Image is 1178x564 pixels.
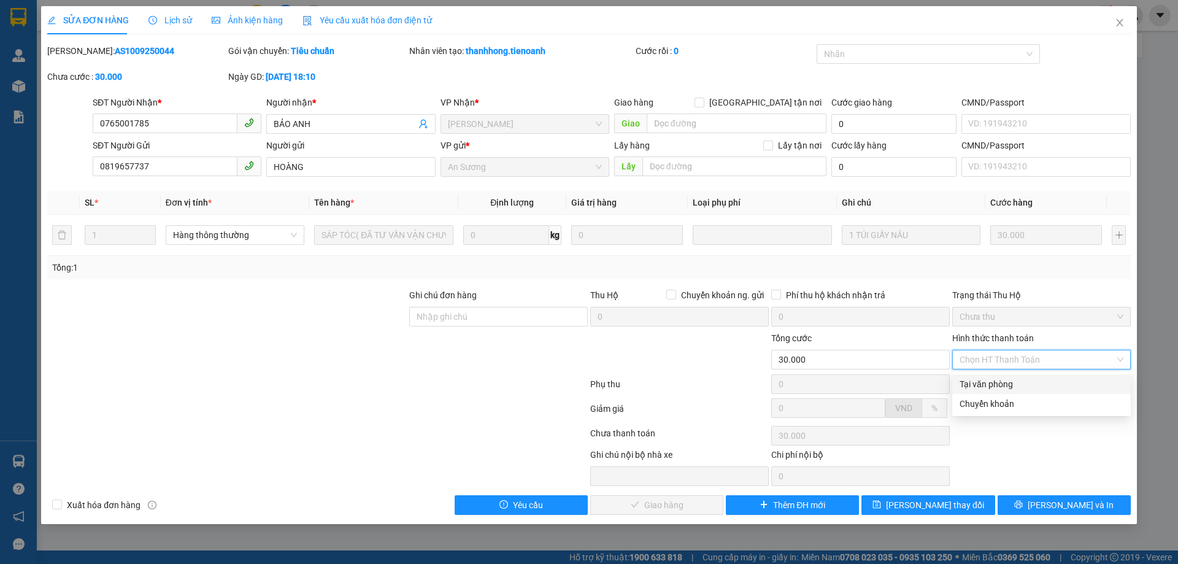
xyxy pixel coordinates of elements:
[47,16,56,25] span: edit
[549,225,561,245] span: kg
[676,288,769,302] span: Chuyển khoản ng. gửi
[931,403,937,413] span: %
[960,397,1123,411] div: Chuyển khoản
[647,114,826,133] input: Dọc đường
[47,15,129,25] span: SỬA ĐƠN HÀNG
[961,96,1130,109] div: CMND/Passport
[590,448,769,466] div: Ghi chú nội bộ nhà xe
[589,402,770,423] div: Giảm giá
[960,377,1123,391] div: Tại văn phòng
[590,495,723,515] button: checkGiao hàng
[1112,225,1125,245] button: plus
[314,225,453,245] input: VD: Bàn, Ghế
[961,139,1130,152] div: CMND/Passport
[418,119,428,129] span: user-add
[590,290,618,300] span: Thu Hộ
[1103,6,1137,41] button: Close
[409,44,633,58] div: Nhân viên tạo:
[831,141,887,150] label: Cước lấy hàng
[212,15,283,25] span: Ảnh kiện hàng
[52,261,455,274] div: Tổng: 1
[409,290,477,300] label: Ghi chú đơn hàng
[266,96,435,109] div: Người nhận
[771,333,812,343] span: Tổng cước
[47,70,226,83] div: Chưa cước :
[571,198,617,207] span: Giá trị hàng
[886,498,984,512] span: [PERSON_NAME] thay đổi
[872,500,881,510] span: save
[95,72,122,82] b: 30.000
[614,156,642,176] span: Lấy
[466,46,545,56] b: thanhhong.tienoanh
[62,498,145,512] span: Xuất hóa đơn hàng
[455,495,588,515] button: exclamation-circleYêu cầu
[861,495,995,515] button: save[PERSON_NAME] thay đổi
[990,198,1033,207] span: Cước hàng
[148,16,157,25] span: clock-circle
[244,161,254,171] span: phone
[166,198,212,207] span: Đơn vị tính
[831,114,957,134] input: Cước giao hàng
[704,96,826,109] span: [GEOGRAPHIC_DATA] tận nơi
[952,288,1131,302] div: Trạng thái Thu Hộ
[441,139,609,152] div: VP gửi
[291,46,334,56] b: Tiêu chuẩn
[895,403,912,413] span: VND
[1014,500,1023,510] span: printer
[302,16,312,26] img: icon
[409,307,588,326] input: Ghi chú đơn hàng
[244,118,254,128] span: phone
[960,307,1123,326] span: Chưa thu
[212,16,220,25] span: picture
[499,500,508,510] span: exclamation-circle
[636,44,814,58] div: Cước rồi :
[266,72,315,82] b: [DATE] 18:10
[571,225,683,245] input: 0
[1028,498,1114,512] span: [PERSON_NAME] và In
[674,46,679,56] b: 0
[302,15,432,25] span: Yêu cầu xuất hóa đơn điện tử
[781,288,890,302] span: Phí thu hộ khách nhận trả
[688,191,836,215] th: Loại phụ phí
[614,141,650,150] span: Lấy hàng
[990,225,1102,245] input: 0
[614,114,647,133] span: Giao
[614,98,653,107] span: Giao hàng
[490,198,534,207] span: Định lượng
[960,350,1123,369] span: Chọn HT Thanh Toán
[448,158,602,176] span: An Sương
[266,139,435,152] div: Người gửi
[642,156,826,176] input: Dọc đường
[513,498,543,512] span: Yêu cầu
[842,225,980,245] input: Ghi Chú
[952,333,1034,343] label: Hình thức thanh toán
[448,115,602,133] span: Cư Kuin
[773,498,825,512] span: Thêm ĐH mới
[93,139,261,152] div: SĐT Người Gửi
[85,198,94,207] span: SL
[93,96,261,109] div: SĐT Người Nhận
[173,226,297,244] span: Hàng thông thường
[831,157,957,177] input: Cước lấy hàng
[998,495,1131,515] button: printer[PERSON_NAME] và In
[115,46,174,56] b: AS1009250044
[148,15,192,25] span: Lịch sử
[47,44,226,58] div: [PERSON_NAME]:
[148,501,156,509] span: info-circle
[760,500,768,510] span: plus
[52,225,72,245] button: delete
[441,98,475,107] span: VP Nhận
[589,427,770,448] div: Chưa thanh toán
[831,98,892,107] label: Cước giao hàng
[837,191,985,215] th: Ghi chú
[1115,18,1125,28] span: close
[726,495,859,515] button: plusThêm ĐH mới
[228,44,407,58] div: Gói vận chuyển:
[773,139,826,152] span: Lấy tận nơi
[314,198,354,207] span: Tên hàng
[228,70,407,83] div: Ngày GD:
[771,448,950,466] div: Chi phí nội bộ
[589,377,770,399] div: Phụ thu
